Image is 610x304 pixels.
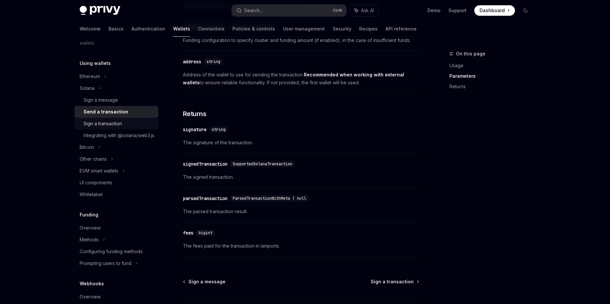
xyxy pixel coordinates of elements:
[84,96,118,104] div: Sign a message
[371,278,419,285] a: Sign a transaction
[183,71,419,87] span: Address of the wallet to use for sending the transaction. to ensure reliable functionality. If no...
[188,278,226,285] span: Sign a message
[183,109,207,118] span: Returns
[333,8,343,13] span: Ctrl K
[233,196,306,201] span: ParsedTransactionWithMeta | null
[80,236,99,244] div: Methods
[184,278,226,285] a: Sign a message
[183,173,419,181] span: The signed transaction.
[244,7,263,14] div: Search...
[198,21,225,37] a: Connectors
[80,211,98,219] h5: Funding
[74,291,158,303] a: Overview
[74,118,158,130] a: Sign a transaction
[80,59,111,67] h5: Using wallets
[183,58,201,65] div: address
[232,5,346,16] button: Search...CtrlK
[371,278,414,285] span: Sign a transaction
[333,21,351,37] a: Security
[74,94,158,106] a: Sign a message
[183,230,193,236] div: fees
[449,60,536,71] a: Usage
[80,84,94,92] div: Solana
[74,177,158,189] a: UI components
[212,127,226,132] span: string
[449,71,536,81] a: Parameters
[207,59,220,64] span: string
[183,195,227,202] div: parsedTransaction
[84,108,128,116] div: Send a transaction
[183,36,419,44] span: Funding configuration to specify cluster and funding amount (if enabled), in the case of insuffic...
[80,280,104,288] h5: Webhooks
[74,189,158,200] a: Whitelabel
[232,21,275,37] a: Policies & controls
[80,293,101,301] div: Overview
[449,81,536,92] a: Returns
[80,167,118,175] div: EVM smart wallets
[84,132,154,139] div: Integrating with @solana/web3.js
[183,139,419,147] span: The signature of the transaction.
[74,222,158,234] a: Overview
[74,106,158,118] a: Send a transaction
[108,21,124,37] a: Basics
[131,21,165,37] a: Authentication
[80,143,94,151] div: Bitcoin
[480,7,505,14] span: Dashboard
[350,5,379,16] button: Ask AI
[427,7,441,14] a: Demo
[448,7,466,14] a: Support
[361,7,374,14] span: Ask AI
[199,230,212,235] span: bigint
[183,126,207,133] div: signature
[183,242,419,250] span: The fees paid for the transaction in lamports.
[80,155,107,163] div: Other chains
[80,72,100,80] div: Ethereum
[74,246,158,257] a: Configuring funding methods
[84,120,122,128] div: Sign a transaction
[456,50,485,58] span: On this page
[173,21,190,37] a: Wallets
[80,259,131,267] div: Prompting users to fund
[80,191,103,198] div: Whitelabel
[233,161,292,167] span: SupportedSolanaTransaction
[74,130,158,141] a: Integrating with @solana/web3.js
[183,161,227,167] div: signedTransaction
[359,21,378,37] a: Recipes
[183,208,419,215] span: The parsed transaction result.
[80,6,120,15] img: dark logo
[80,224,101,232] div: Overview
[283,21,325,37] a: User management
[80,179,112,187] div: UI components
[80,21,101,37] a: Welcome
[474,5,515,16] a: Dashboard
[385,21,417,37] a: API reference
[80,248,143,255] div: Configuring funding methods
[520,5,531,16] button: Toggle dark mode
